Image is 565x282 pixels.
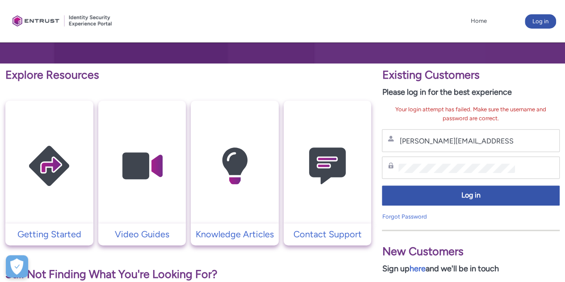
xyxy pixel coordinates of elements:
a: here [409,264,425,274]
p: Knowledge Articles [195,227,274,241]
img: Video Guides [100,118,184,214]
p: Getting Started [10,227,89,241]
a: Home [469,14,489,28]
a: Video Guides [98,227,186,241]
div: Cookie Preferences [6,255,28,278]
img: Knowledge Articles [192,118,277,214]
a: Getting Started [5,227,93,241]
a: Contact Support [284,227,372,241]
span: Log in [388,190,554,201]
p: Please log in for the best experience [382,86,560,98]
img: Getting Started [7,118,92,214]
p: Existing Customers [382,67,560,84]
p: Contact Support [288,227,367,241]
a: Forgot Password [382,213,427,220]
p: New Customers [382,243,560,260]
a: Knowledge Articles [191,227,279,241]
button: Open Preferences [6,255,28,278]
button: Log in [382,185,560,206]
div: Your login attempt has failed. Make sure the username and password are correct. [382,105,560,122]
p: Video Guides [103,227,182,241]
img: Contact Support [285,118,370,214]
p: Explore Resources [5,67,371,84]
p: Sign up and we'll be in touch [382,263,560,275]
input: Username [398,136,515,146]
button: Log in [525,14,556,29]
